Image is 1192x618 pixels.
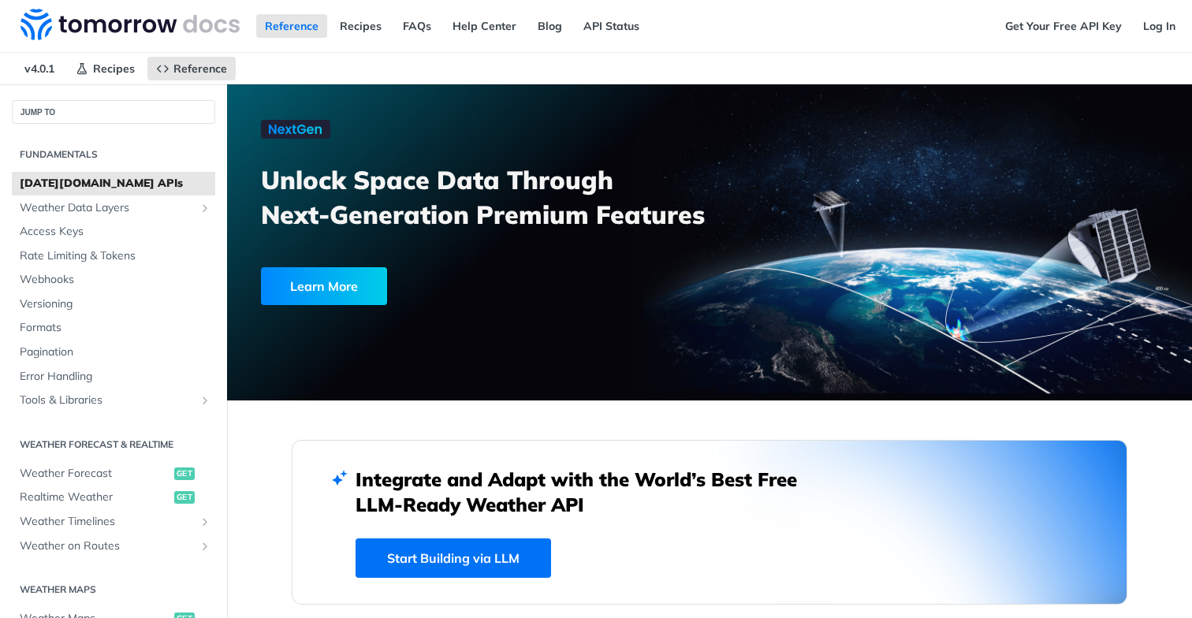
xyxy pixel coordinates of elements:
span: Weather Timelines [20,514,195,530]
a: [DATE][DOMAIN_NAME] APIs [12,172,215,195]
span: Formats [20,320,211,336]
span: v4.0.1 [16,57,63,80]
a: Formats [12,316,215,340]
span: Reference [173,61,227,76]
a: Reference [256,14,327,38]
h2: Weather Forecast & realtime [12,437,215,452]
span: Tools & Libraries [20,393,195,408]
span: Realtime Weather [20,490,170,505]
a: Pagination [12,341,215,364]
a: Recipes [331,14,390,38]
a: Tools & LibrariesShow subpages for Tools & Libraries [12,389,215,412]
a: Versioning [12,292,215,316]
div: Learn More [261,267,387,305]
button: JUMP TO [12,100,215,124]
a: Weather Forecastget [12,462,215,486]
a: API Status [575,14,648,38]
span: Recipes [93,61,135,76]
h3: Unlock Space Data Through Next-Generation Premium Features [261,162,727,232]
button: Show subpages for Weather on Routes [199,540,211,553]
span: Webhooks [20,272,211,288]
a: Rate Limiting & Tokens [12,244,215,268]
button: Show subpages for Weather Timelines [199,516,211,528]
span: Access Keys [20,224,211,240]
img: NextGen [261,120,330,139]
h2: Weather Maps [12,583,215,597]
span: Pagination [20,344,211,360]
a: Weather on RoutesShow subpages for Weather on Routes [12,534,215,558]
a: Log In [1134,14,1184,38]
h2: Fundamentals [12,147,215,162]
span: Versioning [20,296,211,312]
a: Start Building via LLM [356,538,551,578]
a: Weather Data LayersShow subpages for Weather Data Layers [12,196,215,220]
span: Weather Forecast [20,466,170,482]
img: Tomorrow.io Weather API Docs [20,9,240,40]
span: Weather Data Layers [20,200,195,216]
span: Error Handling [20,369,211,385]
a: Reference [147,57,236,80]
a: FAQs [394,14,440,38]
span: Weather on Routes [20,538,195,554]
a: Error Handling [12,365,215,389]
button: Show subpages for Weather Data Layers [199,202,211,214]
span: get [174,491,195,504]
a: Weather TimelinesShow subpages for Weather Timelines [12,510,215,534]
a: Webhooks [12,268,215,292]
span: get [174,467,195,480]
span: Rate Limiting & Tokens [20,248,211,264]
a: Recipes [67,57,143,80]
a: Learn More [261,267,633,305]
a: Access Keys [12,220,215,244]
a: Help Center [444,14,525,38]
span: [DATE][DOMAIN_NAME] APIs [20,176,211,192]
a: Get Your Free API Key [996,14,1131,38]
button: Show subpages for Tools & Libraries [199,394,211,407]
a: Blog [529,14,571,38]
a: Realtime Weatherget [12,486,215,509]
h2: Integrate and Adapt with the World’s Best Free LLM-Ready Weather API [356,467,821,517]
